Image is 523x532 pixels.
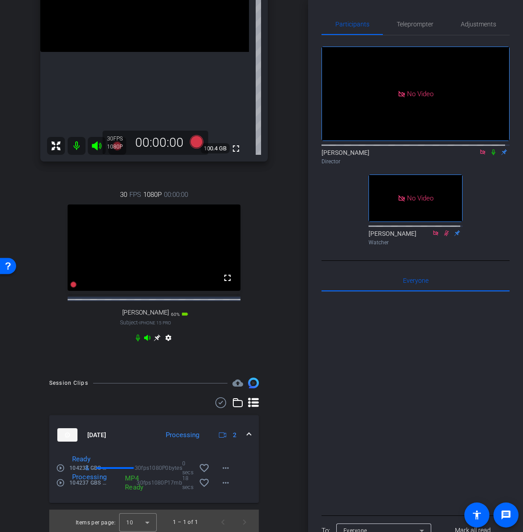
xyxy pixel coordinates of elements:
span: 1080P [143,190,162,200]
span: 0 secs [182,459,193,477]
span: 104237 GBS US 2025 Practically Speaking HIPAA-VID-[PERSON_NAME]-2025-09-23-13-30-17-833-0 [69,464,107,472]
span: 18 secs [182,474,193,492]
mat-icon: accessibility [472,510,482,520]
img: Session clips [248,378,259,388]
div: Ready & Processing [68,455,94,481]
span: 1080P [149,464,165,472]
span: 00:00:00 [164,190,188,200]
span: iPhone 15 Pro [139,320,171,325]
div: thumb-nail[DATE]Processing2 [49,455,259,503]
div: 30 [107,135,129,142]
img: thumb-nail [57,428,77,442]
div: [PERSON_NAME] [369,229,463,247]
span: 1080P [151,478,167,487]
span: Participants [335,21,369,27]
span: Subject [120,319,171,327]
div: Processing [161,430,204,440]
div: Director [322,157,510,166]
span: FPS [129,190,141,200]
mat-icon: battery_std [181,311,189,318]
mat-icon: play_circle_outline [56,478,65,487]
span: - [138,319,139,326]
mat-icon: fullscreen [222,272,233,283]
mat-icon: favorite_border [199,463,210,473]
mat-expansion-panel-header: thumb-nail[DATE]Processing2 [49,415,259,455]
span: Adjustments [461,21,496,27]
span: 100.4 GB [201,143,230,154]
span: 30fps [135,464,149,472]
div: 1 – 1 of 1 [173,518,198,527]
span: 60% [171,312,180,317]
div: 00:00:00 [129,135,189,150]
mat-icon: settings [163,334,174,345]
span: 2 [233,430,236,440]
span: Everyone [403,277,429,284]
span: Destinations for your clips [232,378,243,388]
mat-icon: favorite_border [199,477,210,488]
mat-icon: play_circle_outline [56,464,65,472]
mat-icon: cloud_upload [232,378,243,388]
span: 30fps [137,478,151,487]
div: Items per page: [76,518,116,527]
mat-icon: fullscreen [231,143,241,154]
div: Session Clips [49,379,88,387]
span: 30 [120,190,127,200]
span: Teleprompter [397,21,433,27]
span: 104237 GBS US 2025 Practically Speaking HIPAA-VID-[PERSON_NAME]-2025-09-23-13-30-17-833-1 [69,478,107,487]
mat-icon: message [501,510,511,520]
mat-icon: more_horiz [220,477,231,488]
div: [PERSON_NAME] [322,148,510,166]
span: 17mb [167,478,182,487]
span: No Video [407,89,433,98]
span: FPS [113,136,123,142]
span: [PERSON_NAME] [122,309,169,316]
mat-icon: more_horiz [220,463,231,473]
span: [DATE] [87,430,106,440]
div: MP4 Ready [120,474,132,492]
span: No Video [407,194,433,202]
div: Watcher [369,238,463,247]
div: 1080P [107,143,129,150]
span: 0bytes [165,464,182,472]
